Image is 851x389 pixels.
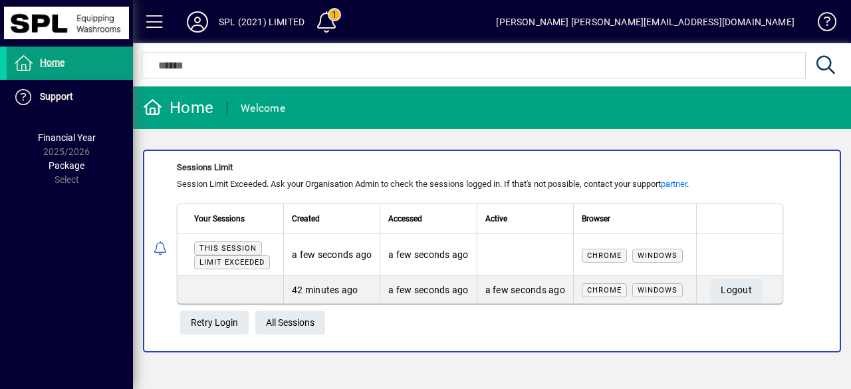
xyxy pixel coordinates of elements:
[710,279,763,303] button: Logout
[199,244,257,253] span: This session
[638,286,677,295] span: Windows
[283,276,380,303] td: 42 minutes ago
[380,234,476,276] td: a few seconds ago
[255,311,325,334] a: All Sessions
[661,179,687,189] a: partner
[582,211,610,226] span: Browser
[49,160,84,171] span: Package
[638,251,677,260] span: Windows
[380,276,476,303] td: a few seconds ago
[266,312,314,334] span: All Sessions
[241,98,285,119] div: Welcome
[194,211,245,226] span: Your Sessions
[191,312,238,334] span: Retry Login
[177,161,783,174] div: Sessions Limit
[40,91,73,102] span: Support
[199,258,265,267] span: Limit exceeded
[292,211,320,226] span: Created
[38,132,96,143] span: Financial Year
[587,286,622,295] span: Chrome
[180,311,249,334] button: Retry Login
[283,234,380,276] td: a few seconds ago
[485,211,507,226] span: Active
[176,10,219,34] button: Profile
[388,211,422,226] span: Accessed
[808,3,834,46] a: Knowledge Base
[219,11,304,33] div: SPL (2021) LIMITED
[587,251,622,260] span: Chrome
[133,150,851,352] app-alert-notification-menu-item: Sessions Limit
[721,279,752,301] span: Logout
[143,97,213,118] div: Home
[40,57,64,68] span: Home
[7,80,133,114] a: Support
[477,276,573,303] td: a few seconds ago
[496,11,794,33] div: [PERSON_NAME] [PERSON_NAME][EMAIL_ADDRESS][DOMAIN_NAME]
[177,178,783,191] div: Session Limit Exceeded. Ask your Organisation Admin to check the sessions logged in. If that's no...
